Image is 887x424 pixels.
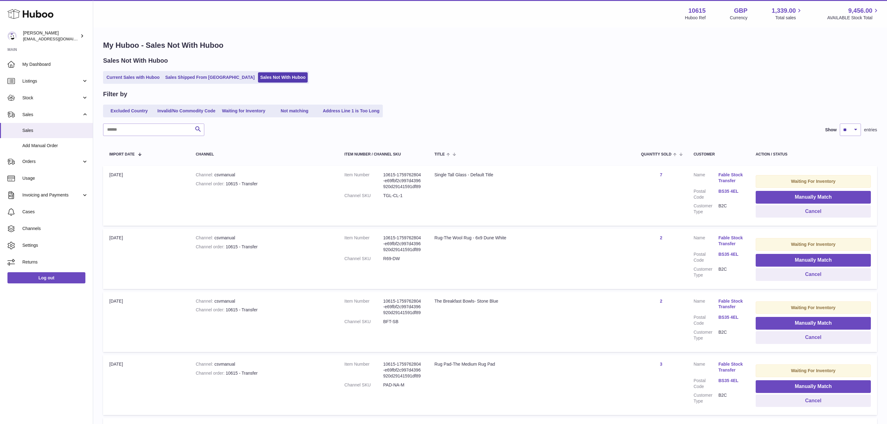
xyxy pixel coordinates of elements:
[827,7,880,21] a: 9,456.00 AVAILABLE Stock Total
[196,361,332,367] div: csvmanual
[344,235,383,253] dt: Item Number
[196,370,332,376] div: 10615 - Transfer
[827,15,880,21] span: AVAILABLE Stock Total
[196,181,332,187] div: 10615 - Transfer
[103,40,877,50] h1: My Huboo - Sales Not With Huboo
[756,254,871,267] button: Manually Match
[718,314,743,320] a: BS35 4EL
[22,143,88,149] span: Add Manual Order
[383,298,422,316] dd: 10615-1759762804-e69fbf2c997d4396920d29141591df89
[321,106,382,116] a: Address Line 1 is Too Long
[23,36,91,41] span: [EMAIL_ADDRESS][DOMAIN_NAME]
[791,179,835,184] strong: Waiting For Inventory
[383,382,422,388] dd: PAD-NA-M
[103,90,127,98] h2: Filter by
[756,380,871,393] button: Manually Match
[694,172,718,185] dt: Name
[109,152,135,156] span: Import date
[718,251,743,257] a: BS35 4EL
[825,127,837,133] label: Show
[196,307,332,313] div: 10615 - Transfer
[344,193,383,199] dt: Channel SKU
[103,166,189,226] td: [DATE]
[383,361,422,379] dd: 10615-1759762804-e69fbf2c997d4396920d29141591df89
[22,61,88,67] span: My Dashboard
[104,72,162,83] a: Current Sales with Huboo
[434,152,445,156] span: Title
[791,242,835,247] strong: Waiting For Inventory
[22,159,82,165] span: Orders
[694,203,718,215] dt: Customer Type
[791,305,835,310] strong: Waiting For Inventory
[196,307,226,312] strong: Channel order
[22,226,88,232] span: Channels
[694,188,718,200] dt: Postal Code
[718,188,743,194] a: BS35 4EL
[196,299,214,304] strong: Channel
[694,266,718,278] dt: Customer Type
[694,298,718,312] dt: Name
[22,242,88,248] span: Settings
[660,362,662,367] a: 3
[718,235,743,247] a: Fable Stock Transfer
[344,152,422,156] div: Item Number / Channel SKU
[196,244,226,249] strong: Channel order
[694,251,718,263] dt: Postal Code
[756,205,871,218] button: Cancel
[196,152,332,156] div: Channel
[103,355,189,415] td: [DATE]
[196,362,214,367] strong: Channel
[694,329,718,341] dt: Customer Type
[383,172,422,190] dd: 10615-1759762804-e69fbf2c997d4396920d29141591df89
[694,392,718,404] dt: Customer Type
[848,7,872,15] span: 9,456.00
[756,152,871,156] div: Action / Status
[196,371,226,376] strong: Channel order
[730,15,748,21] div: Currency
[258,72,308,83] a: Sales Not With Huboo
[22,192,82,198] span: Invoicing and Payments
[694,235,718,248] dt: Name
[383,193,422,199] dd: TGL-CL-1
[22,175,88,181] span: Usage
[22,78,82,84] span: Listings
[22,259,88,265] span: Returns
[196,181,226,186] strong: Channel order
[718,329,743,341] dd: B2C
[383,256,422,262] dd: R69-DW
[196,235,332,241] div: csvmanual
[660,235,662,240] a: 2
[7,31,17,41] img: internalAdmin-10615@internal.huboo.com
[694,314,718,326] dt: Postal Code
[196,235,214,240] strong: Channel
[196,298,332,304] div: csvmanual
[718,298,743,310] a: Fable Stock Transfer
[756,317,871,330] button: Manually Match
[22,128,88,133] span: Sales
[734,7,747,15] strong: GBP
[196,172,332,178] div: csvmanual
[434,172,629,178] div: Single Tall Glass - Default Title
[756,191,871,204] button: Manually Match
[270,106,319,116] a: Not matching
[660,172,662,177] a: 7
[344,361,383,379] dt: Item Number
[688,7,706,15] strong: 10615
[344,256,383,262] dt: Channel SKU
[756,331,871,344] button: Cancel
[344,298,383,316] dt: Item Number
[344,172,383,190] dt: Item Number
[163,72,257,83] a: Sales Shipped From [GEOGRAPHIC_DATA]
[641,152,672,156] span: Quantity Sold
[155,106,218,116] a: Invalid/No Commodity Code
[694,152,743,156] div: Customer
[383,235,422,253] dd: 10615-1759762804-e69fbf2c997d4396920d29141591df89
[718,266,743,278] dd: B2C
[718,203,743,215] dd: B2C
[103,292,189,352] td: [DATE]
[718,172,743,184] a: Fable Stock Transfer
[772,7,796,15] span: 1,339.00
[772,7,803,21] a: 1,339.00 Total sales
[434,235,629,241] div: Rug-The Wool Rug - 6x9 Dune White
[103,56,168,65] h2: Sales Not With Huboo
